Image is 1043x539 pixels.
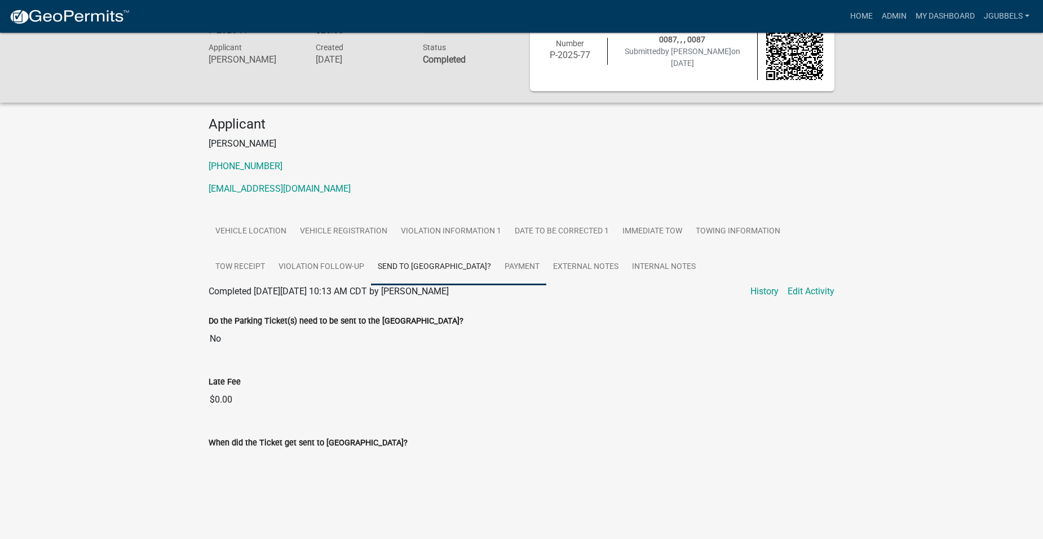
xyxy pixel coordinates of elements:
img: QR code [766,23,824,80]
a: Home [846,6,877,27]
span: Created [316,43,343,52]
span: Number [556,39,584,48]
a: [EMAIL_ADDRESS][DOMAIN_NAME] [209,183,351,194]
h6: [PERSON_NAME] [209,54,299,65]
h6: [DATE] [316,54,406,65]
a: Vehicle Registration [293,214,394,250]
a: My Dashboard [911,6,979,27]
span: Applicant [209,43,242,52]
p: [PERSON_NAME] [209,137,834,151]
a: Payment [498,249,546,285]
span: Completed [DATE][DATE] 10:13 AM CDT by [PERSON_NAME] [209,286,449,297]
span: 0087, , , 0087 [659,35,705,44]
label: When did the Ticket get sent to [GEOGRAPHIC_DATA]? [209,439,408,447]
strong: Completed [423,54,466,65]
a: jgubbels [979,6,1034,27]
a: Violation Information 1 [394,214,508,250]
label: Do the Parking Ticket(s) need to be sent to the [GEOGRAPHIC_DATA]? [209,317,463,325]
h4: Applicant [209,116,834,132]
a: History [750,285,779,298]
a: Internal Notes [625,249,702,285]
span: Status [423,43,446,52]
a: Towing Information [689,214,787,250]
a: Date To Be Corrected 1 [508,214,616,250]
span: by [PERSON_NAME] [661,47,731,56]
h6: P-2025-77 [541,50,599,60]
a: External Notes [546,249,625,285]
a: Admin [877,6,911,27]
span: Submitted on [DATE] [625,47,740,68]
label: Late Fee [209,378,241,386]
a: [PHONE_NUMBER] [209,161,282,171]
a: Edit Activity [788,285,834,298]
a: Vehicle Location [209,214,293,250]
a: Immediate Tow [616,214,689,250]
a: Tow Receipt [209,249,272,285]
a: Violation Follow-up [272,249,371,285]
a: Send to [GEOGRAPHIC_DATA]? [371,249,498,285]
